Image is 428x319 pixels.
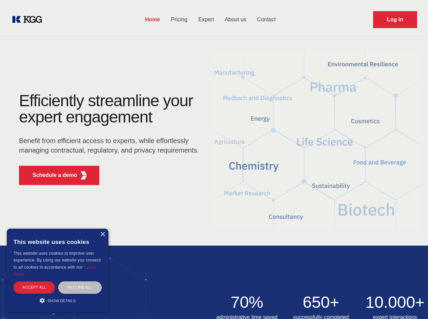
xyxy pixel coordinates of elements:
div: Decline all [58,281,102,293]
a: Contact [252,11,281,28]
a: Home [140,11,165,28]
p: Schedule a demo [33,171,77,179]
iframe: Chat Widget [394,287,428,319]
a: Request Demo [373,11,417,28]
img: KGG Fifth Element RED [214,44,420,239]
div: Show details [14,297,102,304]
a: KOL Knowledge Platform: Talk to Key External Experts (KEE) [11,14,47,25]
a: Cookie Policy [14,265,96,276]
p: Benefit from efficient access to experts, while effortlessly managing contractual, regulatory, an... [19,136,203,155]
div: This website uses cookies [14,234,102,250]
a: Pricing [165,11,193,28]
a: Expert [193,11,219,28]
a: About us [219,11,251,28]
span: This website uses cookies to improve user experience. By using our website you consent to all coo... [14,251,101,270]
img: KGG Fifth Element RED [80,171,88,180]
span: Show details [47,299,76,303]
h1: Efficiently streamline your expert engagement [19,93,203,125]
button: Schedule a demoKGG Fifth Element RED [19,166,99,185]
h2: 650+ [288,294,354,311]
h2: 70% [214,294,280,311]
div: Accept all [14,281,55,293]
div: Close [100,232,105,237]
